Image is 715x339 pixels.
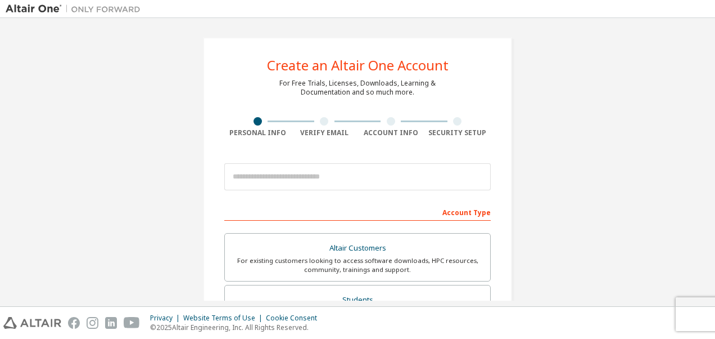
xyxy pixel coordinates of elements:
div: Account Type [224,203,491,221]
img: linkedin.svg [105,317,117,329]
div: Students [232,292,483,308]
div: Cookie Consent [266,314,324,323]
div: Altair Customers [232,240,483,256]
div: Personal Info [224,128,291,137]
img: Altair One [6,3,146,15]
div: For Free Trials, Licenses, Downloads, Learning & Documentation and so much more. [279,79,436,97]
div: Verify Email [291,128,358,137]
div: Account Info [357,128,424,137]
div: Security Setup [424,128,491,137]
img: youtube.svg [124,317,140,329]
img: facebook.svg [68,317,80,329]
p: © 2025 Altair Engineering, Inc. All Rights Reserved. [150,323,324,332]
div: Website Terms of Use [183,314,266,323]
div: For existing customers looking to access software downloads, HPC resources, community, trainings ... [232,256,483,274]
div: Privacy [150,314,183,323]
img: altair_logo.svg [3,317,61,329]
img: instagram.svg [87,317,98,329]
div: Create an Altair One Account [267,59,449,72]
